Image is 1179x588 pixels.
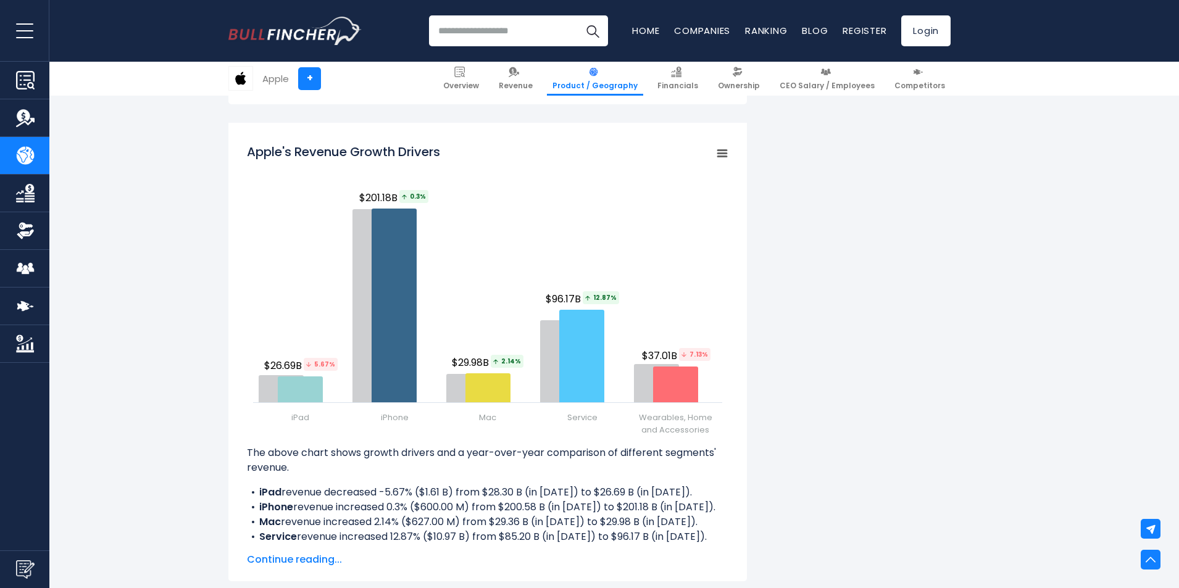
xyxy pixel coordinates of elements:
[399,190,428,203] span: 0.3%
[780,81,875,91] span: CEO Salary / Employees
[718,81,760,91] span: Ownership
[247,445,728,475] p: The above chart shows growth drivers and a year-over-year comparison of different segments' revenue.
[493,62,538,96] a: Revenue
[901,15,951,46] a: Login
[438,62,485,96] a: Overview
[247,529,728,544] li: revenue increased 12.87% ($10.97 B) from $85.20 B (in [DATE]) to $96.17 B (in [DATE]).
[802,24,828,37] a: Blog
[262,72,289,86] div: Apple
[259,515,281,529] b: Mac
[499,81,533,91] span: Revenue
[228,17,361,45] a: Go to homepage
[247,500,728,515] li: revenue increased 0.3% ($600.00 M) from $200.58 B (in [DATE]) to $201.18 B (in [DATE]).
[652,62,704,96] a: Financials
[547,62,643,96] a: Product / Geography
[657,81,698,91] span: Financials
[259,485,281,499] b: iPad
[247,137,728,445] svg: Apple's Revenue Growth Drivers
[264,358,340,373] span: $26.69B
[577,15,608,46] button: Search
[630,412,720,436] span: Wearables, Home and Accessories
[632,24,659,37] a: Home
[889,62,951,96] a: Competitors
[247,552,728,567] span: Continue reading...
[774,62,880,96] a: CEO Salary / Employees
[247,485,728,500] li: revenue decreased -5.67% ($1.61 B) from $28.30 B (in [DATE]) to $26.69 B (in [DATE]).
[247,143,440,160] tspan: Apple's Revenue Growth Drivers
[452,355,525,370] span: $29.98B
[642,348,712,363] span: $37.01B
[259,500,293,514] b: iPhone
[229,67,252,90] img: AAPL logo
[894,81,945,91] span: Competitors
[712,62,765,96] a: Ownership
[491,355,523,368] span: 2.14%
[259,529,297,544] b: Service
[546,291,621,307] span: $96.17B
[745,24,787,37] a: Ranking
[843,24,886,37] a: Register
[381,412,409,424] span: iPhone
[298,67,321,90] a: +
[583,291,619,304] span: 12.87%
[567,412,598,424] span: Service
[679,348,710,361] tspan: 7.13%
[16,222,35,240] img: Ownership
[359,190,430,205] span: $201.18B
[443,81,479,91] span: Overview
[479,412,496,424] span: Mac
[291,412,309,424] span: iPad
[247,515,728,529] li: revenue increased 2.14% ($627.00 M) from $29.36 B (in [DATE]) to $29.98 B (in [DATE]).
[674,24,730,37] a: Companies
[552,81,638,91] span: Product / Geography
[304,358,338,371] tspan: 5.67%
[228,17,362,45] img: Bullfincher logo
